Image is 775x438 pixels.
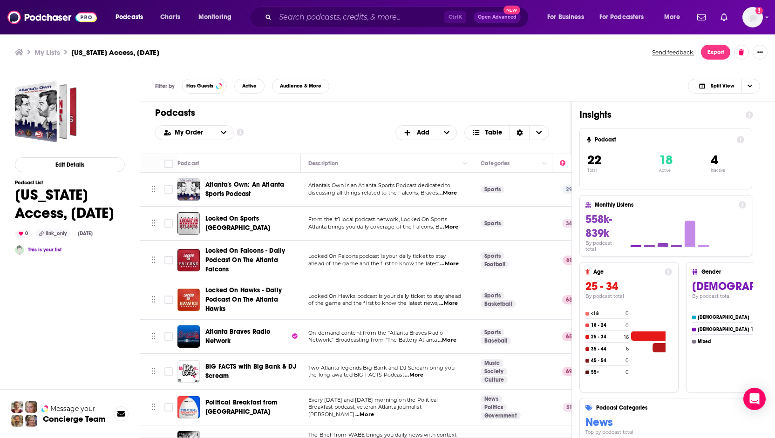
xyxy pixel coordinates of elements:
[177,178,200,201] img: Atlanta's Own: An Atlanta Sports Podcast
[742,7,763,27] span: Logged in as Mallory813
[478,15,517,20] span: Open Advanced
[15,157,125,172] button: Edit Details
[150,400,156,414] button: Move
[481,220,504,227] a: Sports
[562,367,576,376] p: 69
[160,11,180,24] span: Charts
[192,10,244,25] button: open menu
[308,364,455,371] span: Two Atlanta legends Big Bank and DJ Scream bring you
[177,360,200,383] img: BIG FACTS with Big Bank & DJ Scream
[701,45,730,60] button: Export
[688,79,760,94] button: Choose View
[308,404,421,418] span: Breakfast podcast, veteran Atlanta journalist [PERSON_NAME]
[440,223,458,231] span: ...More
[481,412,521,419] a: Government
[698,339,752,344] h4: Mixed
[156,129,214,136] button: open menu
[150,364,156,378] button: Move
[585,293,672,299] h4: By podcast total
[177,289,200,311] img: Locked On Hawks - Daily Podcast On The Atlanta Hawks
[11,401,23,413] img: Sydney Profile
[438,337,456,344] span: ...More
[595,136,733,143] h4: Podcast
[591,323,624,328] h4: 18 - 24
[177,249,200,271] a: Locked On Falcons - Daily Podcast On The Atlanta Falcons
[481,404,507,411] a: Politics
[625,310,629,317] h4: 0
[593,269,661,275] h4: Age
[626,346,629,352] h4: 6
[308,337,437,343] span: Network." Broadcasting from "The Battery Atlanta
[481,395,502,403] a: News
[742,7,763,27] img: User Profile
[15,81,76,142] a: Georgia Access, Aug 2024
[164,185,173,194] span: Toggle select row
[177,325,200,348] a: Atlanta Braves Radio Network
[355,411,374,418] span: ...More
[625,369,629,375] h4: 0
[272,79,329,94] button: Audience & More
[164,256,173,264] span: Toggle select row
[711,152,718,168] span: 4
[308,253,446,259] span: Locked On Falcons podcast is your daily ticket to stay
[440,260,459,268] span: ...More
[596,404,768,411] h4: Podcast Categories
[155,125,234,140] h2: Choose List sort
[177,212,200,235] a: Locked On Sports Atlanta
[485,129,502,136] span: Table
[205,246,298,274] a: Locked On Falcons - Daily Podcast On The Atlanta Falcons
[464,125,550,140] h2: Choose View
[15,245,24,255] a: Mallory Terrence
[659,168,673,173] p: Active
[481,337,511,344] a: Baseball
[308,260,440,267] span: ahead of the game and the first to know the latest
[205,328,270,345] span: Atlanta Braves Radio Network
[234,79,265,94] button: Active
[659,152,673,168] span: 18
[562,332,576,341] p: 65
[280,83,321,88] span: Audience & More
[625,357,629,364] h4: 0
[751,326,756,332] h4: 18
[649,48,697,56] button: Send feedback.
[591,311,624,317] h4: <18
[539,158,550,169] button: Column Actions
[460,158,471,169] button: Column Actions
[693,9,709,25] a: Show notifications dropdown
[205,363,296,380] span: BIG FACTS with Big Bank & DJ Scream
[563,256,576,265] p: 61
[308,293,461,299] span: Locked On Hawks podcast is your daily ticket to stay ahead
[198,11,231,24] span: Monitoring
[35,229,70,238] div: link_only
[562,295,576,304] p: 63
[585,240,624,252] h4: By podcast total
[405,371,423,379] span: ...More
[205,214,298,233] a: Locked On Sports [GEOGRAPHIC_DATA]
[11,415,23,427] img: Jon Profile
[711,83,734,88] span: Split View
[7,8,97,26] img: Podchaser - Follow, Share and Rate Podcasts
[155,107,549,119] h1: Podcasts
[585,212,612,240] span: 558k-839k
[275,10,444,25] input: Search podcasts, credits, & more...
[664,11,680,24] span: More
[481,292,504,299] a: Sports
[439,300,458,307] span: ...More
[308,189,438,196] span: discussing all things related to the Falcons, Braves
[43,414,106,424] h3: Concierge Team
[214,126,233,140] button: open menu
[595,202,734,208] h4: Monthly Listens
[308,330,443,336] span: On-demand content from the "Atlanta Braves Radio
[242,83,257,88] span: Active
[71,48,159,57] h3: [US_STATE] Access, [DATE]
[175,129,206,136] span: My Order
[164,367,173,376] span: Toggle select row
[562,185,576,194] p: 29
[599,11,644,24] span: For Podcasters
[587,152,601,168] span: 22
[150,253,156,267] button: Move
